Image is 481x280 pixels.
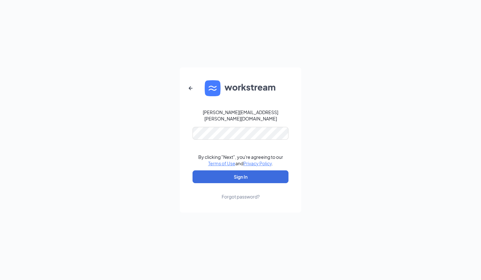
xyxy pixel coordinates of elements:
div: [PERSON_NAME][EMAIL_ADDRESS][PERSON_NAME][DOMAIN_NAME] [193,109,288,122]
a: Terms of Use [208,160,235,166]
div: By clicking "Next", you're agreeing to our and . [198,154,283,167]
a: Privacy Policy [243,160,272,166]
button: ArrowLeftNew [183,81,198,96]
button: Sign In [193,170,288,183]
div: Forgot password? [222,193,260,200]
a: Forgot password? [222,183,260,200]
svg: ArrowLeftNew [187,84,194,92]
img: WS logo and Workstream text [205,80,276,96]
